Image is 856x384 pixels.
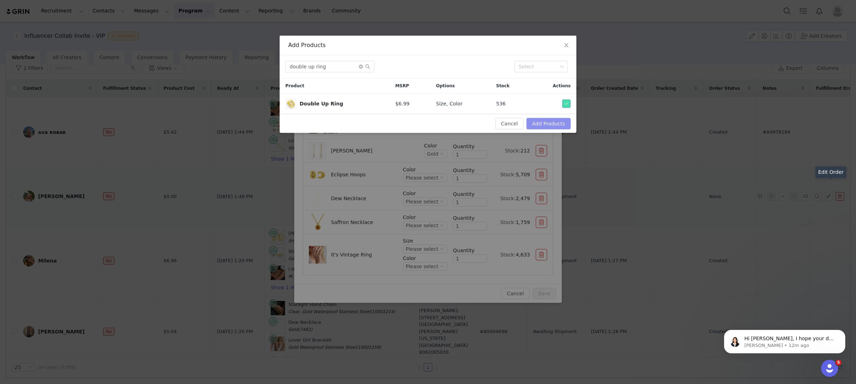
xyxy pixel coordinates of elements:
div: Actions [530,78,576,93]
i: icon: close [564,42,569,48]
i: icon: search [365,64,370,69]
span: Options [436,83,455,89]
div: Double Up Ring [300,100,384,108]
div: Add Products [288,41,568,49]
img: double-up-ring.jpg [285,98,297,109]
button: Add Products [526,118,571,129]
span: 5 [836,360,841,365]
i: icon: close-circle [359,64,363,69]
iframe: Intercom notifications message [713,315,856,365]
div: Select [519,63,557,70]
button: Cancel [495,118,524,129]
iframe: Intercom live chat [821,360,838,377]
span: Product [285,83,304,89]
i: icon: down [560,64,564,69]
div: Size, Color [436,100,485,108]
span: $6.99 [395,100,409,108]
span: Double Up Ring [285,98,297,109]
input: Search... [285,61,374,72]
span: MSRP [395,83,409,89]
button: Close [556,36,576,56]
span: Stock [496,83,510,89]
span: 536 [496,100,506,108]
div: Edit Order [815,166,846,178]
